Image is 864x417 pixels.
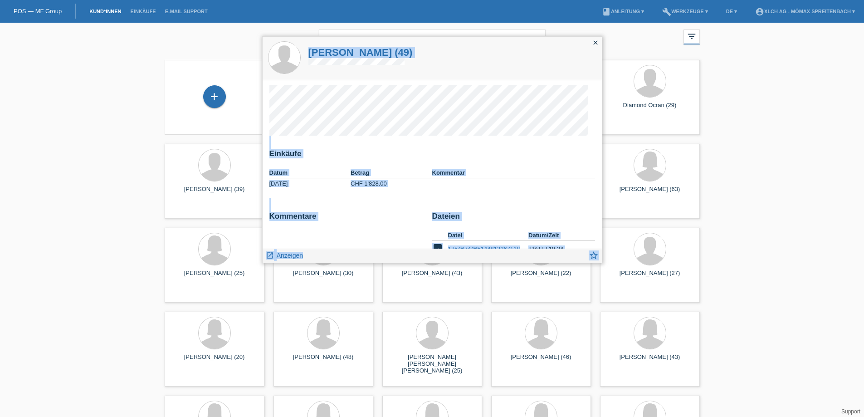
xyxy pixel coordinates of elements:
[281,353,366,368] div: [PERSON_NAME] (48)
[269,149,595,163] h2: Einkäufe
[432,243,443,254] i: image
[658,9,713,14] a: buildWerkzeuge ▾
[204,89,225,104] div: Kund*in hinzufügen
[607,186,693,200] div: [PERSON_NAME] (63)
[592,39,599,46] i: close
[14,8,62,15] a: POS — MF Group
[687,31,697,41] i: filter_list
[597,9,649,14] a: bookAnleitung ▾
[528,230,582,241] th: Datum/Zeit
[390,270,475,284] div: [PERSON_NAME] (43)
[277,252,303,259] span: Anzeigen
[432,167,595,178] th: Kommentar
[589,251,599,263] a: star_border
[602,7,611,16] i: book
[269,212,425,226] h2: Kommentare
[172,270,257,284] div: [PERSON_NAME] (25)
[269,178,351,189] td: [DATE]
[607,102,693,116] div: Diamond Ocran (29)
[607,353,693,368] div: [PERSON_NAME] (43)
[390,353,475,370] div: [PERSON_NAME] [PERSON_NAME] [PERSON_NAME] (25)
[161,9,212,14] a: E-Mail Support
[126,9,160,14] a: Einkäufe
[751,9,859,14] a: account_circleXLCH AG - Mömax Spreitenbach ▾
[281,270,366,284] div: [PERSON_NAME] (30)
[269,167,351,178] th: Datum
[841,408,860,415] a: Support
[755,7,764,16] i: account_circle
[266,249,303,260] a: launch Anzeigen
[351,167,432,178] th: Betrag
[172,186,257,200] div: [PERSON_NAME] (39)
[722,9,742,14] a: DE ▾
[266,251,274,260] i: launch
[308,47,413,58] a: [PERSON_NAME] (49)
[319,29,546,51] input: Suche...
[498,353,584,368] div: [PERSON_NAME] (46)
[85,9,126,14] a: Kund*innen
[351,178,432,189] td: CHF 1'828.00
[448,230,529,241] th: Datei
[662,7,671,16] i: build
[498,270,584,284] div: [PERSON_NAME] (22)
[607,270,693,284] div: [PERSON_NAME] (27)
[172,353,257,368] div: [PERSON_NAME] (20)
[589,250,599,260] i: star_border
[448,245,562,252] a: 17546744651448132671181234080346.jpg
[528,241,582,257] td: [DATE] 19:34
[432,212,595,226] h2: Dateien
